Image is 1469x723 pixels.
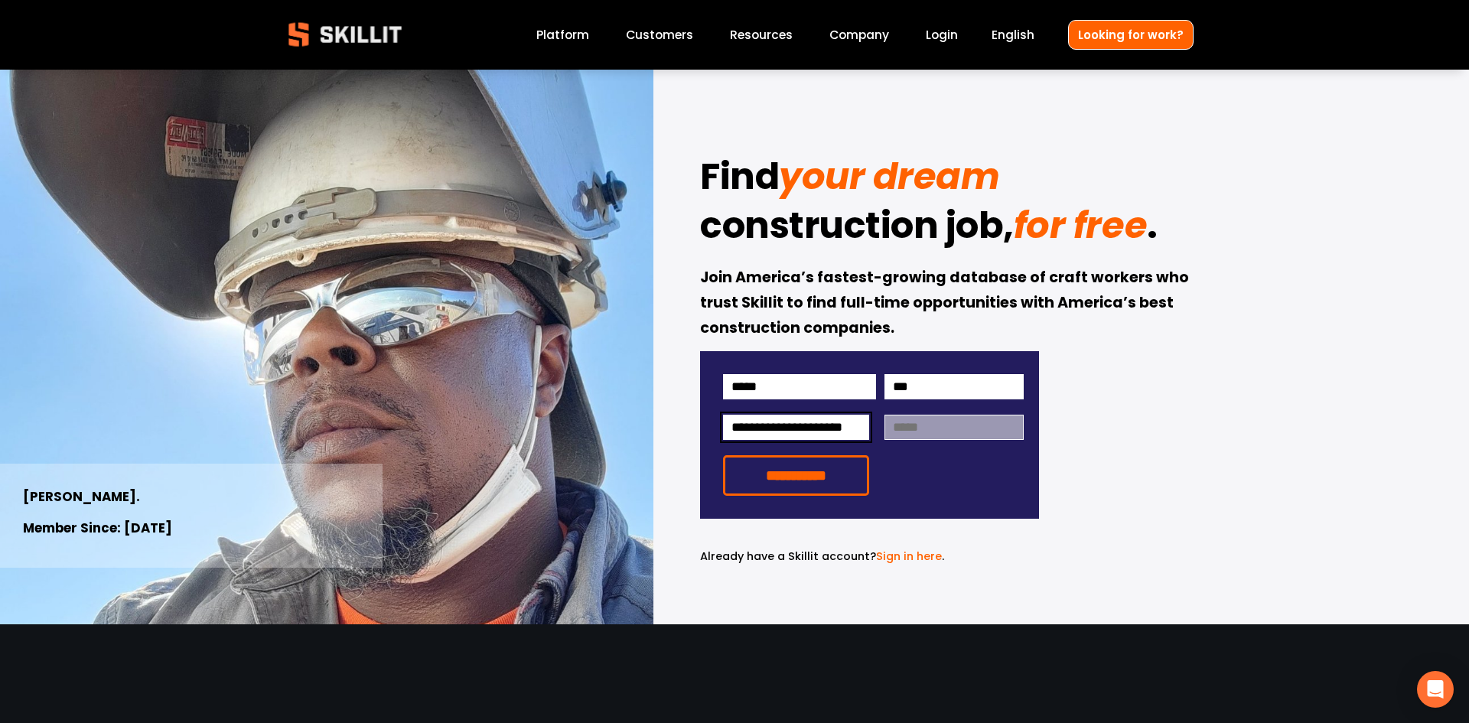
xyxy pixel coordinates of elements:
a: Sign in here [876,549,942,564]
a: folder dropdown [730,24,793,45]
span: Already have a Skillit account? [700,549,876,564]
div: Open Intercom Messenger [1417,671,1454,708]
a: Customers [626,24,693,45]
a: Platform [536,24,589,45]
img: Skillit [275,11,415,57]
strong: . [1147,197,1158,260]
a: Company [829,24,889,45]
strong: construction job, [700,197,1014,260]
strong: Member Since: [DATE] [23,518,172,540]
span: English [992,26,1034,44]
strong: Find [700,148,779,211]
em: for free [1014,200,1147,251]
em: your dream [779,151,999,202]
a: Looking for work? [1068,20,1194,50]
div: language picker [992,24,1034,45]
a: Login [926,24,958,45]
strong: Join America’s fastest-growing database of craft workers who trust Skillit to find full-time oppo... [700,266,1192,341]
span: Resources [730,26,793,44]
p: . [700,548,1039,565]
strong: [PERSON_NAME]. [23,487,140,509]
